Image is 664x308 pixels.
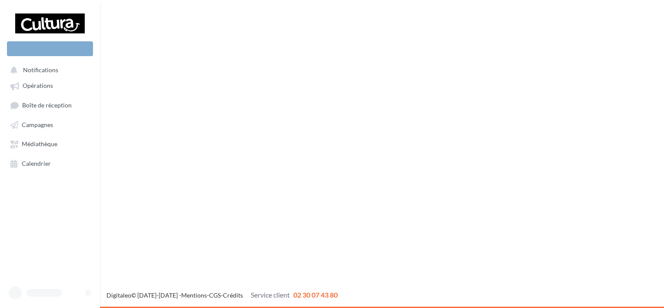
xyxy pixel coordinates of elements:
[7,41,93,56] div: Nouvelle campagne
[251,291,290,299] span: Service client
[5,97,95,113] a: Boîte de réception
[22,101,72,109] span: Boîte de réception
[5,136,95,151] a: Médiathèque
[209,291,221,299] a: CGS
[106,291,338,299] span: © [DATE]-[DATE] - - -
[5,155,95,171] a: Calendrier
[22,121,53,128] span: Campagnes
[23,66,58,74] span: Notifications
[5,77,95,93] a: Opérations
[22,141,57,148] span: Médiathèque
[5,117,95,132] a: Campagnes
[106,291,131,299] a: Digitaleo
[22,160,51,167] span: Calendrier
[181,291,207,299] a: Mentions
[293,291,338,299] span: 02 30 07 43 80
[23,82,53,90] span: Opérations
[223,291,243,299] a: Crédits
